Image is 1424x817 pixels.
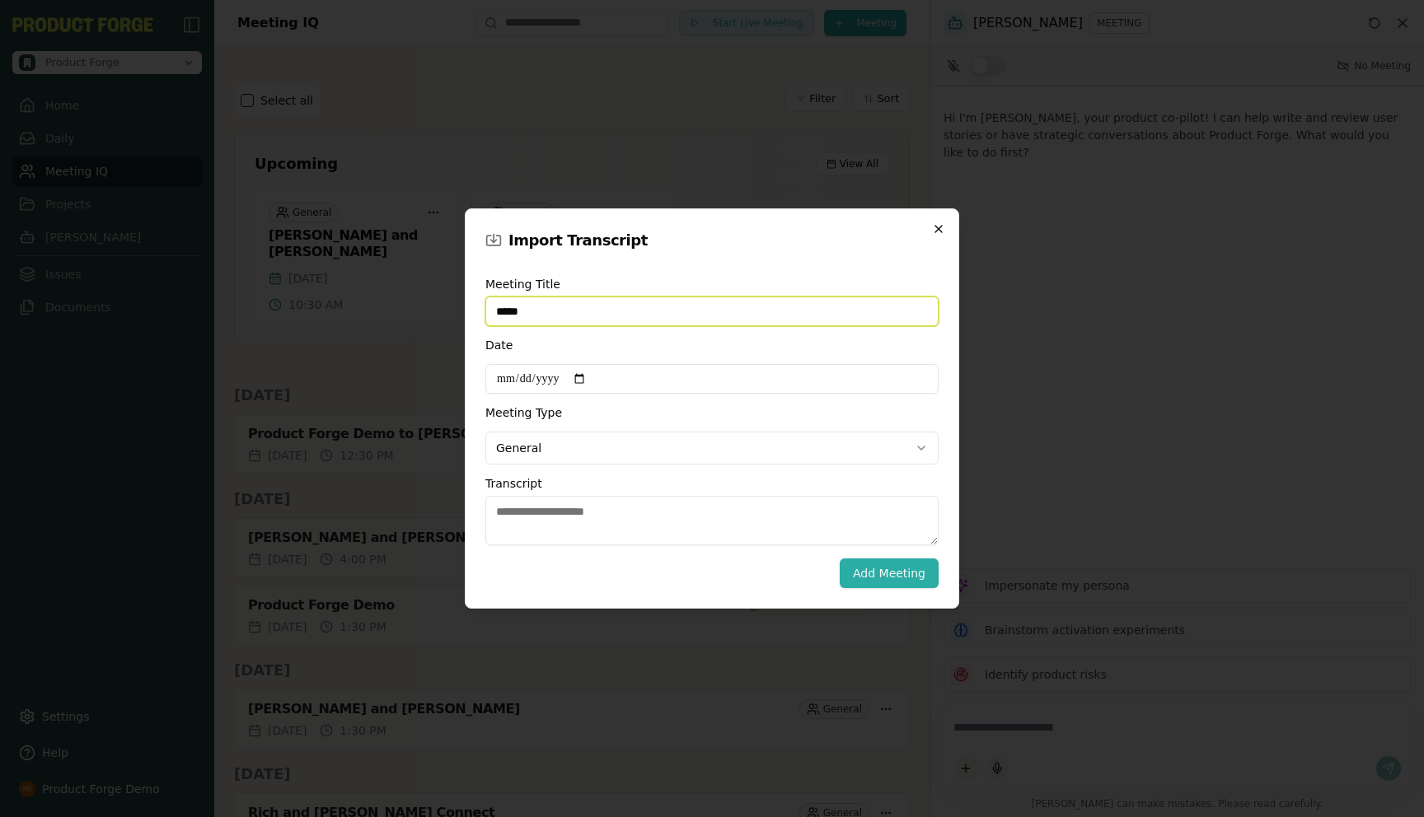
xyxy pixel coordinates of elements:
[485,278,939,290] label: Meeting Title
[840,558,939,588] button: Add Meeting
[508,229,648,252] h2: Import Transcript
[485,407,699,418] label: Meeting Type
[485,339,699,351] label: Date
[485,478,644,489] label: Transcript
